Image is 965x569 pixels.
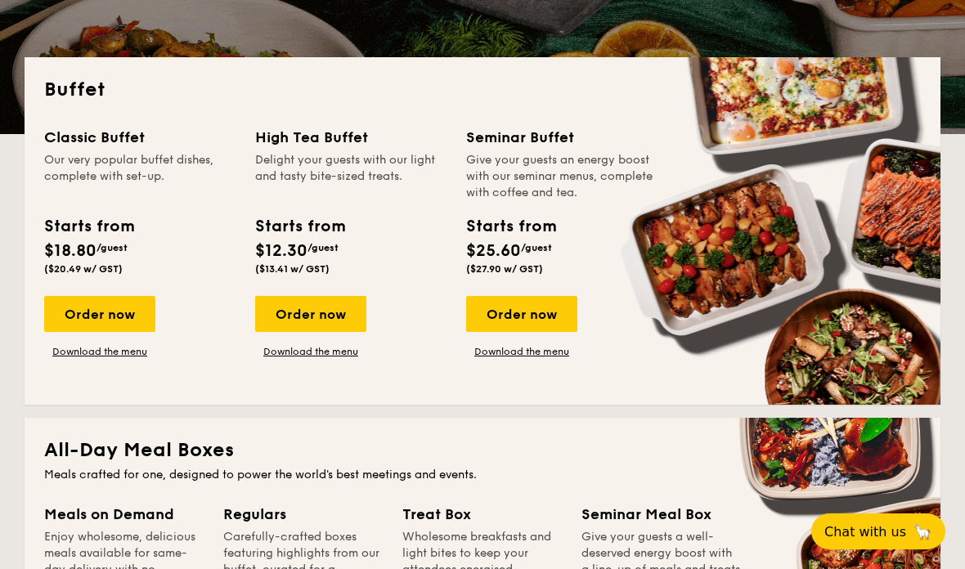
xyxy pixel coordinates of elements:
[466,126,658,149] div: Seminar Buffet
[255,263,330,275] span: ($13.41 w/ GST)
[466,296,577,332] div: Order now
[581,503,741,526] div: Seminar Meal Box
[466,241,521,261] span: $25.60
[44,296,155,332] div: Order now
[96,242,128,253] span: /guest
[913,522,932,541] span: 🦙
[255,241,307,261] span: $12.30
[255,214,344,239] div: Starts from
[44,152,236,201] div: Our very popular buffet dishes, complete with set-up.
[44,241,96,261] span: $18.80
[255,126,447,149] div: High Tea Buffet
[223,503,383,526] div: Regulars
[402,503,562,526] div: Treat Box
[307,242,339,253] span: /guest
[44,503,204,526] div: Meals on Demand
[466,263,543,275] span: ($27.90 w/ GST)
[44,77,921,103] h2: Buffet
[255,152,447,201] div: Delight your guests with our light and tasty bite-sized treats.
[44,214,133,239] div: Starts from
[44,263,123,275] span: ($20.49 w/ GST)
[466,152,658,201] div: Give your guests an energy boost with our seminar menus, complete with coffee and tea.
[44,437,921,464] h2: All-Day Meal Boxes
[811,513,945,549] button: Chat with us🦙
[466,345,577,358] a: Download the menu
[521,242,552,253] span: /guest
[44,345,155,358] a: Download the menu
[44,467,921,483] div: Meals crafted for one, designed to power the world's best meetings and events.
[44,126,236,149] div: Classic Buffet
[824,524,906,540] span: Chat with us
[255,296,366,332] div: Order now
[466,214,555,239] div: Starts from
[255,345,366,358] a: Download the menu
